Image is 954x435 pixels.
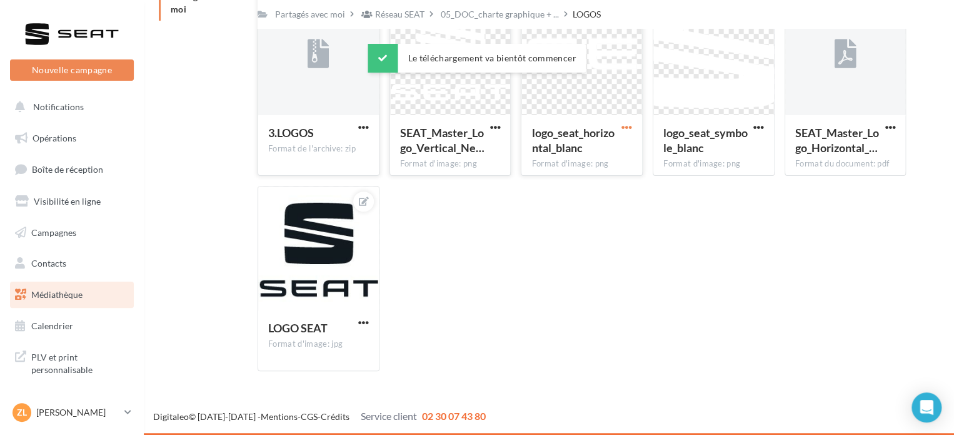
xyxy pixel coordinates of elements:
[10,59,134,81] button: Nouvelle campagne
[573,8,601,21] div: LOGOS
[531,158,632,170] div: Format d'image: png
[795,126,879,155] span: SEAT_Master_Logo_Horizontal_Negativo_PANTONE
[8,313,136,339] a: Calendrier
[422,410,486,422] span: 02 30 07 43 80
[301,411,318,422] a: CGS
[33,133,76,143] span: Opérations
[663,126,748,155] span: logo_seat_symbole_blanc
[795,158,896,170] div: Format du document: pdf
[33,101,84,112] span: Notifications
[268,339,369,350] div: Format d'image: jpg
[268,143,369,155] div: Format de l'archive: zip
[31,289,83,300] span: Médiathèque
[8,188,136,215] a: Visibilité en ligne
[17,406,27,419] span: Zl
[531,126,614,155] span: logo_seat_horizontal_blanc
[31,258,66,269] span: Contacts
[261,411,298,422] a: Mentions
[8,282,136,308] a: Médiathèque
[36,406,119,419] p: [PERSON_NAME]
[368,44,586,73] div: Le téléchargement va bientôt commencer
[31,227,76,237] span: Campagnes
[31,349,129,376] span: PLV et print personnalisable
[10,401,134,424] a: Zl [PERSON_NAME]
[153,411,189,422] a: Digitaleo
[321,411,349,422] a: Crédits
[441,8,559,21] span: 05_DOC_charte graphique + ...
[268,126,314,140] span: 3.LOGOS
[375,8,424,21] div: Réseau SEAT
[268,321,328,335] span: LOGO SEAT
[663,158,764,170] div: Format d'image: png
[8,156,136,183] a: Boîte de réception
[8,344,136,381] a: PLV et print personnalisable
[275,8,345,21] div: Partagés avec moi
[361,410,417,422] span: Service client
[153,411,486,422] span: © [DATE]-[DATE] - - -
[400,126,485,155] span: SEAT_Master_Logo_Vertical_Negativo_RGB
[32,164,103,175] span: Boîte de réception
[8,220,136,246] a: Campagnes
[8,94,131,120] button: Notifications
[400,158,501,170] div: Format d'image: png
[31,320,73,331] span: Calendrier
[34,196,101,207] span: Visibilité en ligne
[911,392,941,422] div: Open Intercom Messenger
[8,125,136,151] a: Opérations
[8,250,136,277] a: Contacts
